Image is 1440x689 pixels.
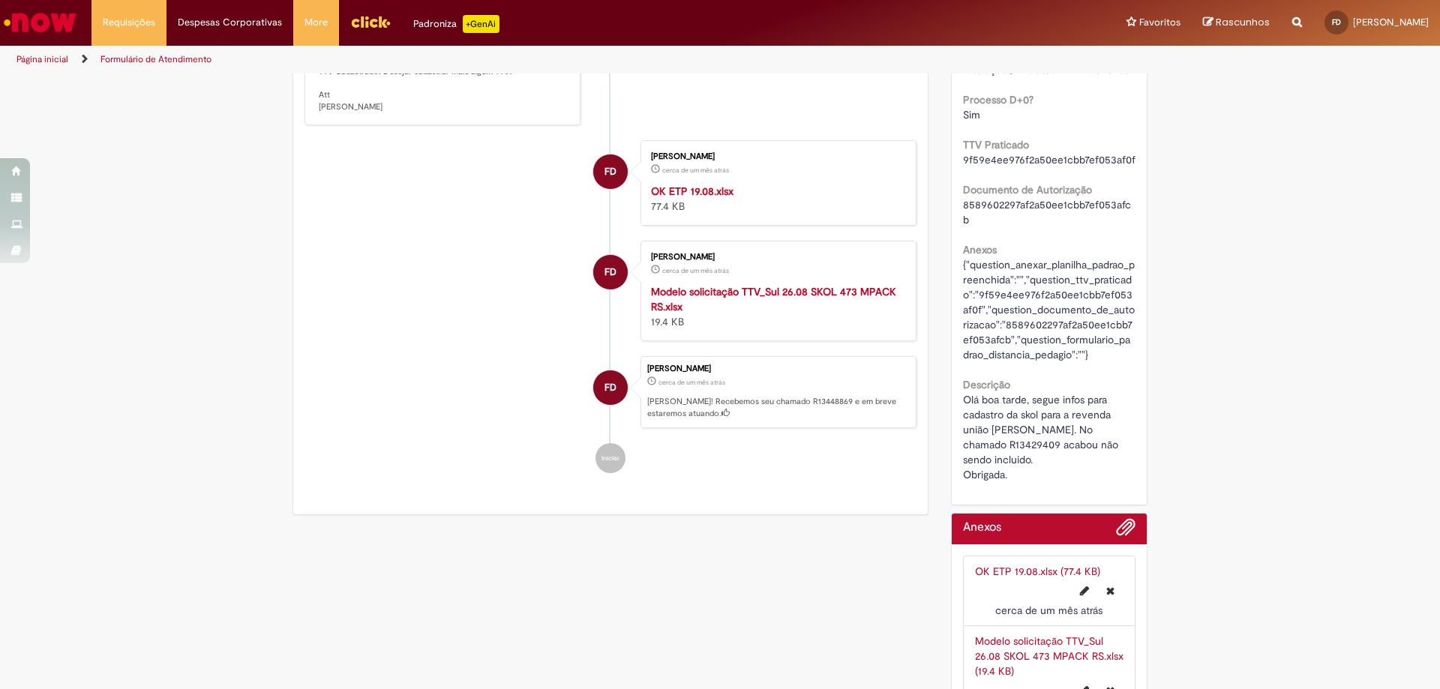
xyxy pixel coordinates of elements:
a: Página inicial [16,53,68,65]
b: Documento de Autorização [963,183,1092,196]
span: FD [1332,17,1341,27]
a: OK ETP 19.08.xlsx (77.4 KB) [975,565,1100,578]
p: +GenAi [463,15,499,33]
div: Flavia Fernandes Domingues [593,370,628,405]
span: Rascunhos [1216,15,1270,29]
img: ServiceNow [1,7,79,37]
span: Despesas Corporativas [178,15,282,30]
span: Requisições [103,15,155,30]
time: 26/08/2025 14:55:17 [662,266,729,275]
span: Olá boa tarde, segue infos para cadastro da skol para a revenda união [PERSON_NAME]. No chamado R... [963,393,1121,481]
a: Modelo solicitação TTV_Sul 26.08 SKOL 473 MPACK RS.xlsx (19.4 KB) [975,634,1123,678]
b: TTV Praticado [963,138,1029,151]
a: OK ETP 19.08.xlsx [651,184,733,198]
span: FD [604,370,616,406]
b: Descrição [963,378,1010,391]
div: Flavia Fernandes Domingues [593,255,628,289]
span: 9f59e4ee976f2a50ee1cbb7ef053af0f [963,153,1135,166]
p: [PERSON_NAME]! Recebemos seu chamado R13448869 e em breve estaremos atuando. [647,396,908,419]
div: Padroniza [413,15,499,33]
a: Modelo solicitação TTV_Sul 26.08 SKOL 473 MPACK RS.xlsx [651,285,896,313]
span: cerca de um mês atrás [662,266,729,275]
a: Formulário de Atendimento [100,53,211,65]
span: cerca de um mês atrás [662,166,729,175]
span: Favoritos [1139,15,1180,30]
ul: Trilhas de página [11,46,949,73]
span: {"question_anexar_planilha_padrao_preenchida":"","question_ttv_praticado":"9f59e4ee976f2a50ee1cbb... [963,258,1135,361]
img: click_logo_yellow_360x200.png [350,10,391,33]
span: FD [604,154,616,190]
span: Sim [963,108,980,121]
span: 8589602297af2a50ee1cbb7ef053afcb [963,198,1131,226]
time: 26/08/2025 14:55:56 [995,604,1102,617]
div: [PERSON_NAME] [651,253,901,262]
div: [PERSON_NAME] [647,364,908,373]
span: cerca de um mês atrás [658,378,725,387]
span: More [304,15,328,30]
b: Processo D+0? [963,93,1033,106]
div: 77.4 KB [651,184,901,214]
span: [PERSON_NAME] [1353,16,1429,28]
span: FD [604,254,616,290]
button: Editar nome de arquivo OK ETP 19.08.xlsx [1071,579,1098,603]
time: 26/08/2025 14:55:56 [662,166,729,175]
p: Oi, Flavia. Bom dia! TTV Cadastrado. Desejar cadastrar mais algum TTV? Att [PERSON_NAME] [319,43,568,113]
div: Flavia Fernandes Domingues [593,154,628,189]
button: Adicionar anexos [1116,517,1135,544]
li: Flavia Fernandes Domingues [304,356,916,428]
span: Alteração / Inclusão TTV - Revenda [963,63,1130,76]
button: Excluir OK ETP 19.08.xlsx [1097,579,1123,603]
div: [PERSON_NAME] [651,152,901,161]
span: cerca de um mês atrás [995,604,1102,617]
a: Rascunhos [1203,16,1270,30]
b: Anexos [963,243,997,256]
div: 19.4 KB [651,284,901,329]
h2: Anexos [963,521,1001,535]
